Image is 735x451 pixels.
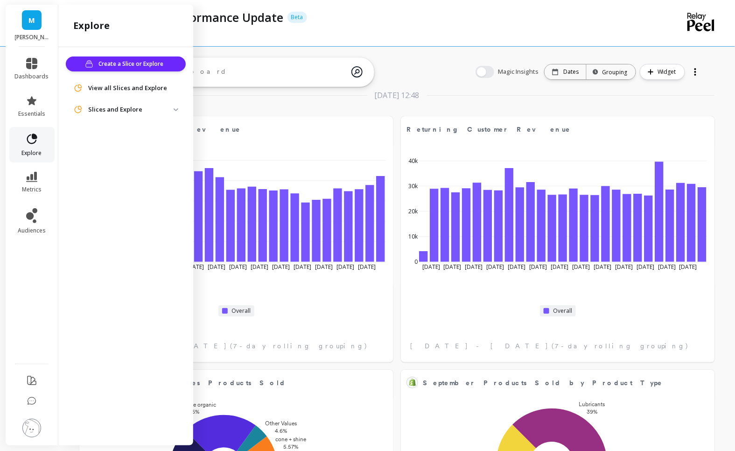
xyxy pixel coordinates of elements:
[101,378,286,388] span: September Bundles Products Sold
[423,378,663,388] span: September Products Sold by Product Type
[88,105,174,114] p: Slices and Explore
[231,307,251,315] span: Overall
[18,110,45,118] span: essentials
[367,90,427,101] div: [DATE] 12:48
[595,68,627,77] div: Grouping
[406,125,571,134] span: Returning Customer Revenue
[22,149,42,157] span: explore
[85,123,358,136] span: New Customer Revenue
[406,123,679,136] span: Returning Customer Revenue
[18,227,46,234] span: audiences
[101,376,358,389] span: September Bundles Products Sold
[230,341,368,351] span: (7-day rolling grouping)
[66,56,186,71] button: Create a Slice or Explore
[22,419,41,437] img: profile picture
[98,59,166,69] span: Create a Slice or Explore
[287,12,307,23] p: Beta
[73,105,83,114] img: navigation item icon
[553,307,572,315] span: Overall
[423,376,679,389] span: September Products Sold by Product Type
[498,67,540,77] span: Magic Insights
[640,64,685,80] button: Widget
[174,108,178,111] img: down caret icon
[410,341,549,351] span: [DATE] - [DATE]
[73,84,83,93] img: navigation item icon
[552,341,689,351] span: (7-day rolling grouping)
[73,19,110,32] h2: explore
[563,68,579,76] p: Dates
[22,186,42,193] span: metrics
[351,59,363,85] img: magic search icon
[658,67,679,77] span: Widget
[88,84,167,93] span: View all Slices and Explore
[28,15,35,26] span: M
[15,34,49,41] p: maude
[15,73,49,80] span: dashboards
